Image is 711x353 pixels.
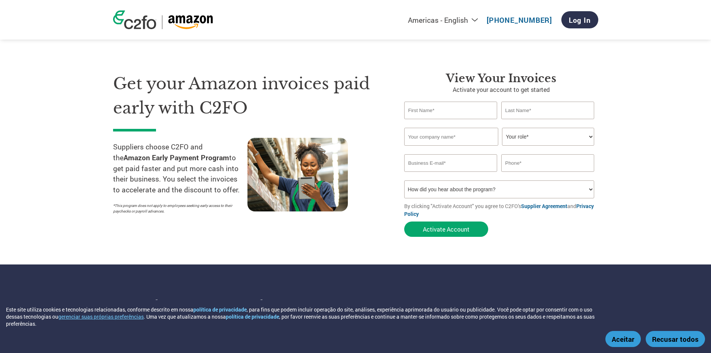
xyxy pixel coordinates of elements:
div: Invalid last name or last name is too long [501,120,595,125]
p: Activate your account to get started [404,85,598,94]
img: supply chain worker [247,138,348,211]
div: Inavlid Phone Number [501,173,595,177]
a: Supplier Agreement [521,202,567,210]
a: Privacy Policy [404,202,594,217]
h1: Get your Amazon invoices paid early with C2FO [113,72,382,120]
button: Recusar todos [646,331,705,347]
strong: Amazon Early Payment Program [124,153,229,162]
button: Activate Account [404,222,488,237]
input: Last Name* [501,102,595,119]
p: *This program does not apply to employees seeking early access to their paychecks or payroll adva... [113,203,240,214]
h3: View Your Invoices [404,72,598,85]
button: Aceitar [605,331,641,347]
div: Invalid company name or company name is too long [404,146,595,151]
select: Title/Role [502,128,594,146]
img: c2fo logo [113,10,156,29]
a: [PHONE_NUMBER] [487,15,552,25]
input: Phone* [501,154,595,172]
div: Este site utiliza cookies e tecnologias relacionadas, conforme descrito em nossa , para fins que ... [6,306,608,327]
a: política de privacidade [193,306,247,313]
button: gerenciar suas próprias preferências [58,313,144,320]
div: Invalid first name or first name is too long [404,120,498,125]
p: By clicking "Activate Account" you agree to C2FO's and [404,202,598,218]
input: Your company name* [404,128,498,146]
input: First Name* [404,102,498,119]
h3: How the program works [113,298,346,313]
input: Invalid Email format [404,154,498,172]
a: Log In [561,11,598,28]
div: Inavlid Email Address [404,173,498,177]
p: Suppliers choose C2FO and the to get paid faster and put more cash into their business. You selec... [113,142,247,195]
img: Amazon [168,15,213,29]
a: política de privacidade [226,313,279,320]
